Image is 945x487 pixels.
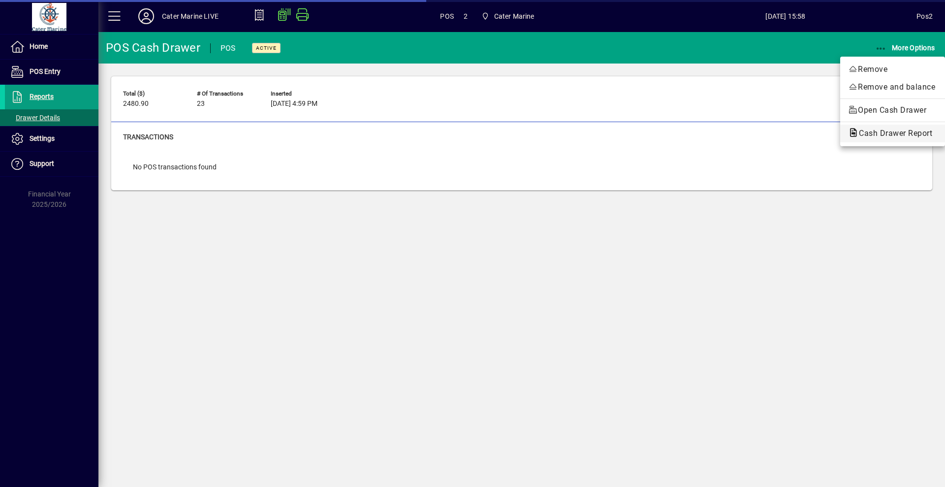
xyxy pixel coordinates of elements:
[848,81,937,93] span: Remove and balance
[848,64,937,75] span: Remove
[848,104,937,116] span: Open Cash Drawer
[840,101,945,119] button: Open Cash Drawer
[848,129,937,138] span: Cash Drawer Report
[840,61,945,78] button: Remove
[840,78,945,96] button: Remove and balance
